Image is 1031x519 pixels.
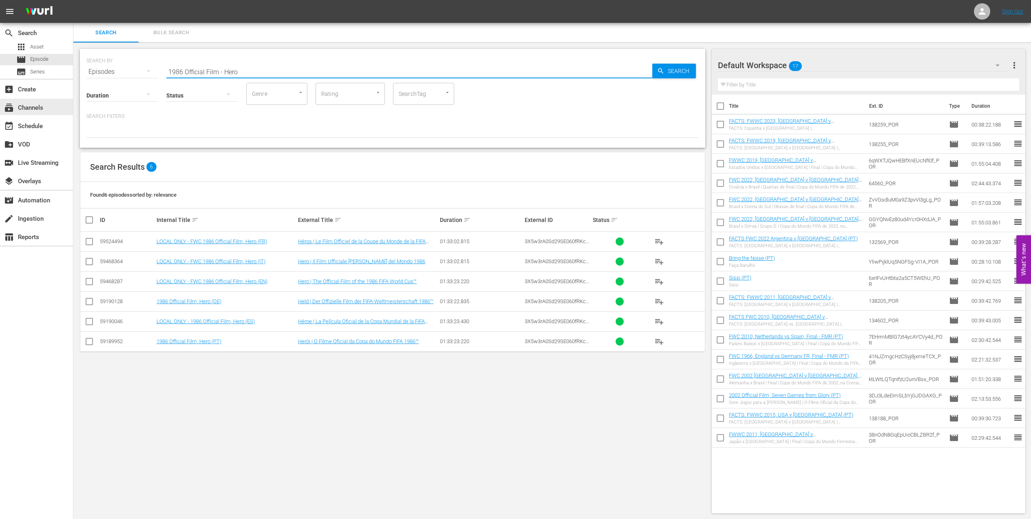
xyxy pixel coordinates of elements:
[1013,393,1023,403] span: reorder
[1013,295,1023,305] span: reorder
[729,118,834,130] a: FACTS: FWWC 2023, [GEOGRAPHIC_DATA] v [GEOGRAPHIC_DATA] (PT)
[729,216,862,228] a: FWC 2022, [GEOGRAPHIC_DATA] v [GEOGRAPHIC_DATA], Group Stage - FMR (PT)
[649,252,669,271] button: playlist_add
[1013,197,1023,207] span: reorder
[440,258,522,264] div: 01:33:02.815
[649,292,669,311] button: playlist_add
[440,278,522,284] div: 01:33:23.220
[649,272,669,291] button: playlist_add
[525,298,589,311] span: 3X5w3rA0Sd29SE060fRKcW_DE
[729,353,849,359] a: FWC 1966, England vs Germany FR, Final - FMR (PT)
[100,318,154,324] div: 59190046
[5,7,15,16] span: menu
[729,431,817,444] a: FWWC 2011, [GEOGRAPHIC_DATA] v [GEOGRAPHIC_DATA], Final - FMR (PT)
[729,126,862,131] div: FACTS: Espanha x [GEOGRAPHIC_DATA] | [GEOGRAPHIC_DATA]/[GEOGRAPHIC_DATA] 2023
[865,213,946,232] td: GGYQNvEz80ud4Ycr0HXdJA_POR
[968,389,1013,408] td: 02:13:53.556
[865,389,946,408] td: 3DJ3LdeEImSLbYjGJDGAXG_POR
[949,198,959,208] span: Episode
[525,217,590,223] div: External ID
[298,258,425,264] a: Hero | Il Film Ufficiale [PERSON_NAME] del Mondo 1986
[729,243,862,248] div: FACTS: [GEOGRAPHIC_DATA] x [GEOGRAPHIC_DATA] | [GEOGRAPHIC_DATA] 2022
[1013,432,1023,442] span: reorder
[90,162,145,172] span: Search Results
[1013,139,1023,149] span: reorder
[298,318,428,330] a: Héroe | La Película Oficial de la Copa Mundial de la FIFA 1986™
[654,277,664,286] span: playlist_add
[4,140,14,149] span: VOD
[1013,256,1023,266] span: reorder
[949,139,959,149] span: Episode
[729,224,862,229] div: Brasil x Sérvia | Grupo G | Copa do Mundo FIFA de 2022, no [GEOGRAPHIC_DATA] | Jogo completo
[949,335,959,345] span: Episode
[968,115,1013,134] td: 00:38:22.188
[1009,60,1019,70] span: more_vert
[865,193,946,213] td: ZvVGsdluM0a9Z3pvVI3gLg_POR
[16,55,26,64] span: Episode
[949,296,959,306] span: Episode
[4,232,14,242] span: Reports
[729,235,858,242] a: FACTS FWC 2022 Argentina v [GEOGRAPHIC_DATA] (PT)
[1013,158,1023,168] span: reorder
[649,312,669,331] button: playlist_add
[525,278,589,291] span: 3X5w3rA0Sd29SE060fRKcW_ENG
[298,278,417,284] a: Hero | The Official Film of the 1986 FIFA World Cup™
[654,257,664,266] span: playlist_add
[298,215,437,225] div: External Title
[865,115,946,134] td: 138259_POR
[968,154,1013,173] td: 01:55:04.408
[968,232,1013,252] td: 00:39:28.287
[949,374,959,384] span: Episode
[865,232,946,252] td: 132569_POR
[100,258,154,264] div: 59468364
[968,369,1013,389] td: 01:51:20.338
[157,258,265,264] a: LOCAL ONLY - FWC 1986 Official Film, Hero (IT)
[157,238,267,244] a: LOCAL ONLY - FWC 1986 Official Film, Hero (FR)
[949,217,959,227] span: Episode
[654,337,664,346] span: playlist_add
[144,28,199,38] span: Bulk Search
[1002,8,1023,15] a: Sign Out
[729,373,862,385] a: FWC 2002 [GEOGRAPHIC_DATA] v [GEOGRAPHIC_DATA], Final (PT) - New Commentary
[1013,354,1023,364] span: reorder
[865,369,946,389] td: ktLWtLQTqnIfzU2unVBsx_POR
[968,271,1013,291] td: 00:29:42.525
[20,2,59,21] img: ans4CAIJ8jUAAAAAAAAAAAAAAAAAAAAAAAAgQb4GAAAAAAAAAAAAAAAAAAAAAAAAJMjXAAAAAAAAAAAAAAAAAAAAAAAAgAT5G...
[90,192,177,198] span: Found 6 episodes sorted by: relevance
[865,350,946,369] td: 41NJZmgcHzCSyj8jxmeTCX_POR
[652,64,696,78] button: Search
[729,282,751,288] div: Sissi
[968,134,1013,154] td: 00:39:13.586
[1013,276,1023,286] span: reorder
[968,193,1013,213] td: 01:57:03.208
[718,54,1007,77] div: Default Workspace
[729,322,862,327] div: FACTS: [GEOGRAPHIC_DATA] vs. [GEOGRAPHIC_DATA] | [GEOGRAPHIC_DATA] 2010
[4,195,14,205] span: Automation
[665,64,696,78] span: Search
[86,60,158,83] div: Episodes
[100,278,154,284] div: 59468287
[440,238,522,244] div: 01:33:02.815
[729,392,841,398] a: 2002 Official Film, Seven Games from Glory (PT)
[949,276,959,286] span: Episode
[968,173,1013,193] td: 02:44:43.374
[4,214,14,224] span: Ingestion
[949,394,959,404] span: Episode
[729,333,843,339] a: FWC 2010, Netherlands vs Spain, Final - FMR (PT)
[729,177,862,189] a: FWC 2022, [GEOGRAPHIC_DATA] v [GEOGRAPHIC_DATA], Quarter-Finals - FMR (PT)
[949,159,959,169] span: Episode
[729,255,775,261] a: Bring the Noise (PT)
[865,173,946,193] td: 64560_POR
[654,317,664,326] span: playlist_add
[729,314,828,326] a: FACTS FWC 2010, [GEOGRAPHIC_DATA] v [GEOGRAPHIC_DATA] (PT)
[968,408,1013,428] td: 00:39:30.723
[1013,413,1023,423] span: reorder
[157,278,267,284] a: LOCAL ONLY - FWC 1986 Official Film, Hero (EN)
[4,121,14,131] span: Schedule
[729,145,862,151] div: FACTS: [GEOGRAPHIC_DATA] x [GEOGRAPHIC_DATA] | [GEOGRAPHIC_DATA] 2019
[593,215,647,225] div: Status
[949,355,959,364] span: Episode
[1013,374,1023,384] span: reorder
[78,28,134,38] span: Search
[525,238,589,251] span: 3X5w3rA0Sd29SE060fRKcW_FR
